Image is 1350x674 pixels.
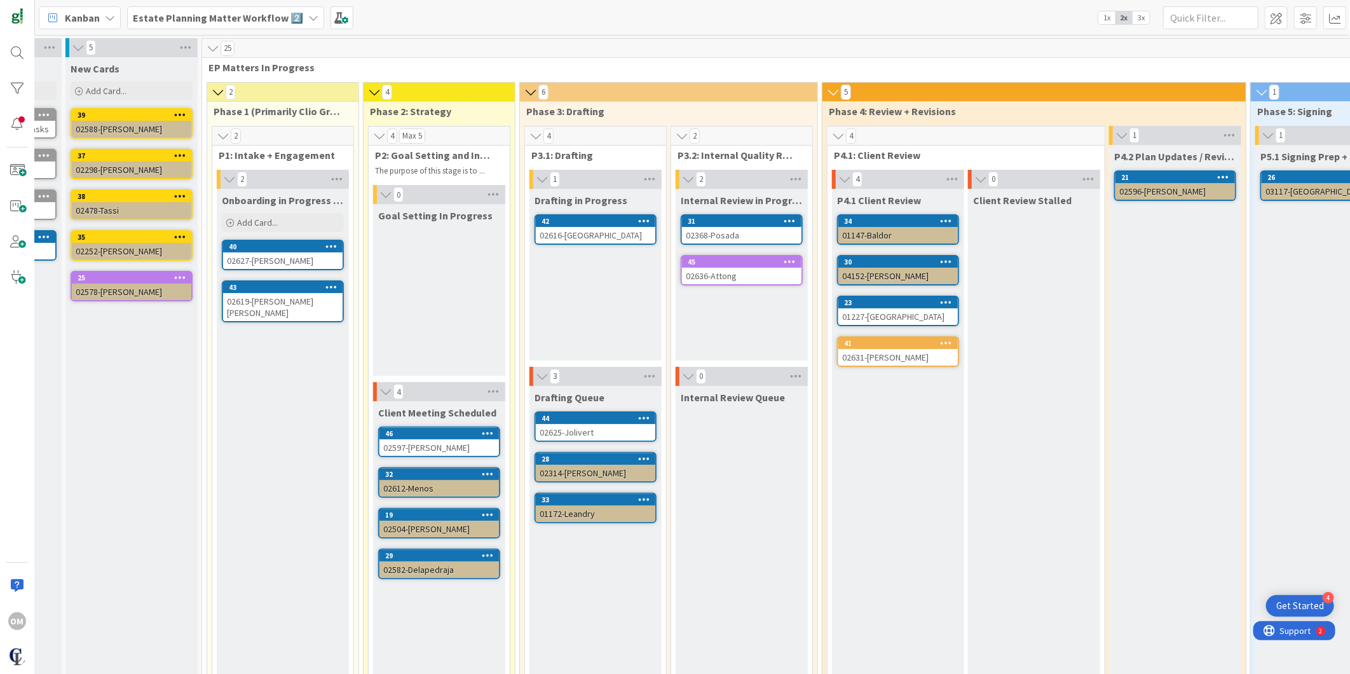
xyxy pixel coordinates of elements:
[72,272,191,284] div: 25
[834,149,1089,162] span: P4.1: Client Review
[72,284,191,300] div: 02578-[PERSON_NAME]
[229,283,343,292] div: 43
[844,298,958,307] div: 23
[65,10,100,25] span: Kanban
[1133,11,1150,24] span: 3x
[229,242,343,251] div: 40
[838,256,958,284] div: 3004152-[PERSON_NAME]
[226,85,236,100] span: 2
[78,233,191,242] div: 35
[536,216,655,244] div: 4202616-[GEOGRAPHIC_DATA]
[379,509,499,521] div: 19
[841,85,851,100] span: 5
[838,268,958,284] div: 04152-[PERSON_NAME]
[538,85,549,100] span: 6
[542,217,655,226] div: 42
[221,41,235,56] span: 25
[535,391,604,404] span: Drafting Queue
[393,187,404,202] span: 0
[223,282,343,321] div: 4302619-[PERSON_NAME] [PERSON_NAME]
[72,231,191,243] div: 35
[379,469,499,497] div: 3202612-Menos
[536,413,655,441] div: 4402625-Jolivert
[536,494,655,522] div: 3301172-Leandry
[1323,592,1334,603] div: 4
[838,227,958,244] div: 01147-Baldor
[382,85,392,100] span: 4
[973,194,1072,207] span: Client Review Stalled
[385,511,499,519] div: 19
[223,241,343,269] div: 4002627-[PERSON_NAME]
[385,551,499,560] div: 29
[682,227,801,244] div: 02368-Posada
[838,297,958,325] div: 2301227-[GEOGRAPHIC_DATA]
[837,194,921,207] span: P4.1 Client Review
[838,338,958,366] div: 4102631-[PERSON_NAME]
[1269,85,1279,100] span: 1
[838,349,958,366] div: 02631-[PERSON_NAME]
[846,128,856,144] span: 4
[682,268,801,284] div: 02636-Attong
[86,85,126,97] span: Add Card...
[71,62,119,75] span: New Cards
[526,105,801,118] span: Phase 3: Drafting
[1115,183,1235,200] div: 02596-[PERSON_NAME]
[379,509,499,537] div: 1902504-[PERSON_NAME]
[536,453,655,481] div: 2802314-[PERSON_NAME]
[542,495,655,504] div: 33
[72,109,191,137] div: 3902588-[PERSON_NAME]
[838,216,958,227] div: 34
[223,293,343,321] div: 02619-[PERSON_NAME] [PERSON_NAME]
[542,414,655,423] div: 44
[72,162,191,178] div: 02298-[PERSON_NAME]
[370,105,499,118] span: Phase 2: Strategy
[838,338,958,349] div: 41
[72,191,191,219] div: 3802478-Tassi
[72,121,191,137] div: 02588-[PERSON_NAME]
[1115,172,1235,200] div: 2102596-[PERSON_NAME]
[536,505,655,522] div: 01172-Leandry
[379,439,499,456] div: 02597-[PERSON_NAME]
[536,413,655,424] div: 44
[385,429,499,438] div: 46
[536,494,655,505] div: 33
[72,272,191,300] div: 2502578-[PERSON_NAME]
[829,105,1230,118] span: Phase 4: Review + Revisions
[536,227,655,244] div: 02616-[GEOGRAPHIC_DATA]
[988,172,999,187] span: 0
[682,256,801,284] div: 4502636-Attong
[1276,600,1324,612] div: Get Started
[231,128,241,144] span: 2
[681,194,803,207] span: Internal Review in Progress
[1276,128,1286,143] span: 1
[237,217,278,228] span: Add Card...
[378,406,496,419] span: Client Meeting Scheduled
[72,150,191,162] div: 37
[223,252,343,269] div: 02627-[PERSON_NAME]
[223,241,343,252] div: 40
[844,217,958,226] div: 34
[536,453,655,465] div: 28
[78,273,191,282] div: 25
[72,202,191,219] div: 02478-Tassi
[844,258,958,266] div: 30
[531,149,650,162] span: P3.1: Drafting
[379,550,499,561] div: 29
[682,256,801,268] div: 45
[78,192,191,201] div: 38
[66,5,69,15] div: 2
[8,8,26,26] img: Visit kanbanzone.com
[86,40,96,55] span: 5
[379,561,499,578] div: 02582-Delapedraja
[543,128,554,144] span: 4
[219,149,337,162] span: P1: Intake + Engagement
[402,133,422,139] div: Max 5
[536,424,655,441] div: 02625-Jolivert
[222,194,344,207] span: Onboarding in Progress (post consult)
[375,166,503,176] p: The purpose of this stage is to ...
[550,172,560,187] span: 1
[1266,595,1334,617] div: Open Get Started checklist, remaining modules: 4
[379,469,499,480] div: 32
[688,258,801,266] div: 45
[72,191,191,202] div: 38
